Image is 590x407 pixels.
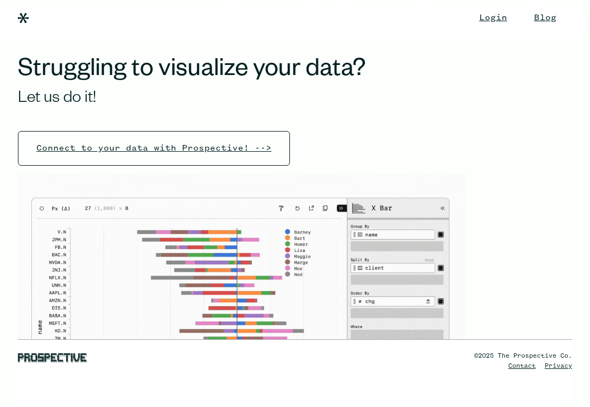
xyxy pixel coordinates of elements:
a: Contact [508,363,536,369]
div: ©2025 The Prospective Co. [474,351,572,361]
h1: Let us do it! [18,86,457,113]
h1: Struggling to visualize your data? [18,58,457,86]
div: Connect to your data with Prospective! --> [27,132,280,165]
a: Privacy [545,363,572,369]
a: Connect to your data with Prospective! --> [18,131,290,166]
